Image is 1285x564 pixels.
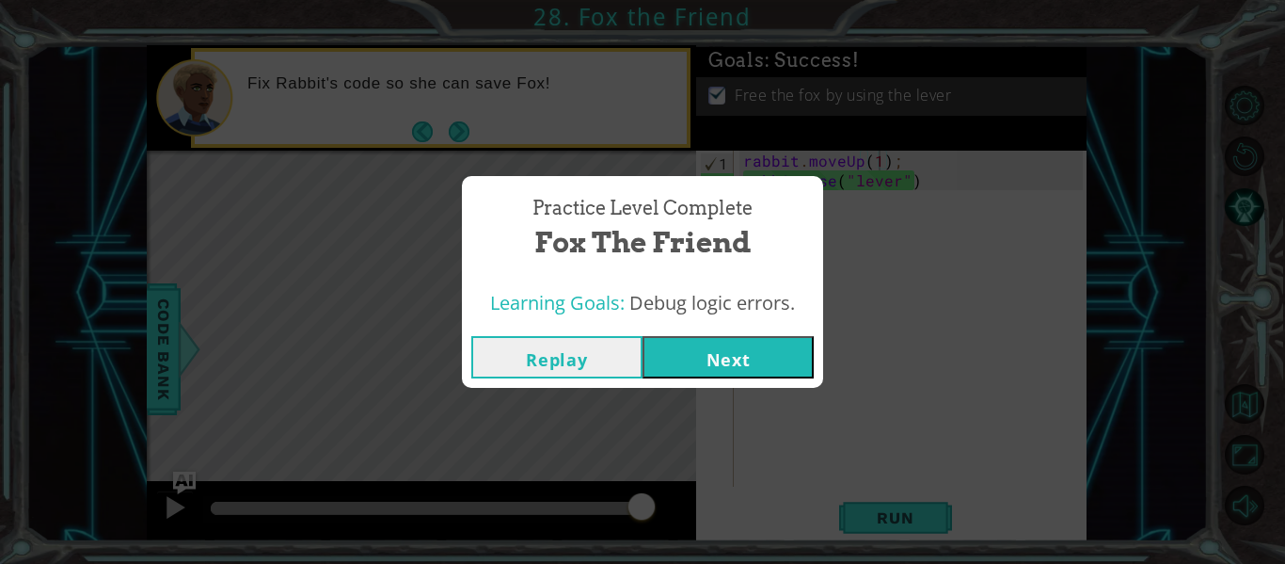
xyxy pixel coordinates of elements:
button: Next [642,336,814,379]
span: Fox the Friend [534,222,752,263]
span: Practice Level Complete [532,195,753,222]
button: Replay [471,336,642,379]
span: Debug logic errors. [629,290,795,315]
span: Learning Goals: [490,290,625,315]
